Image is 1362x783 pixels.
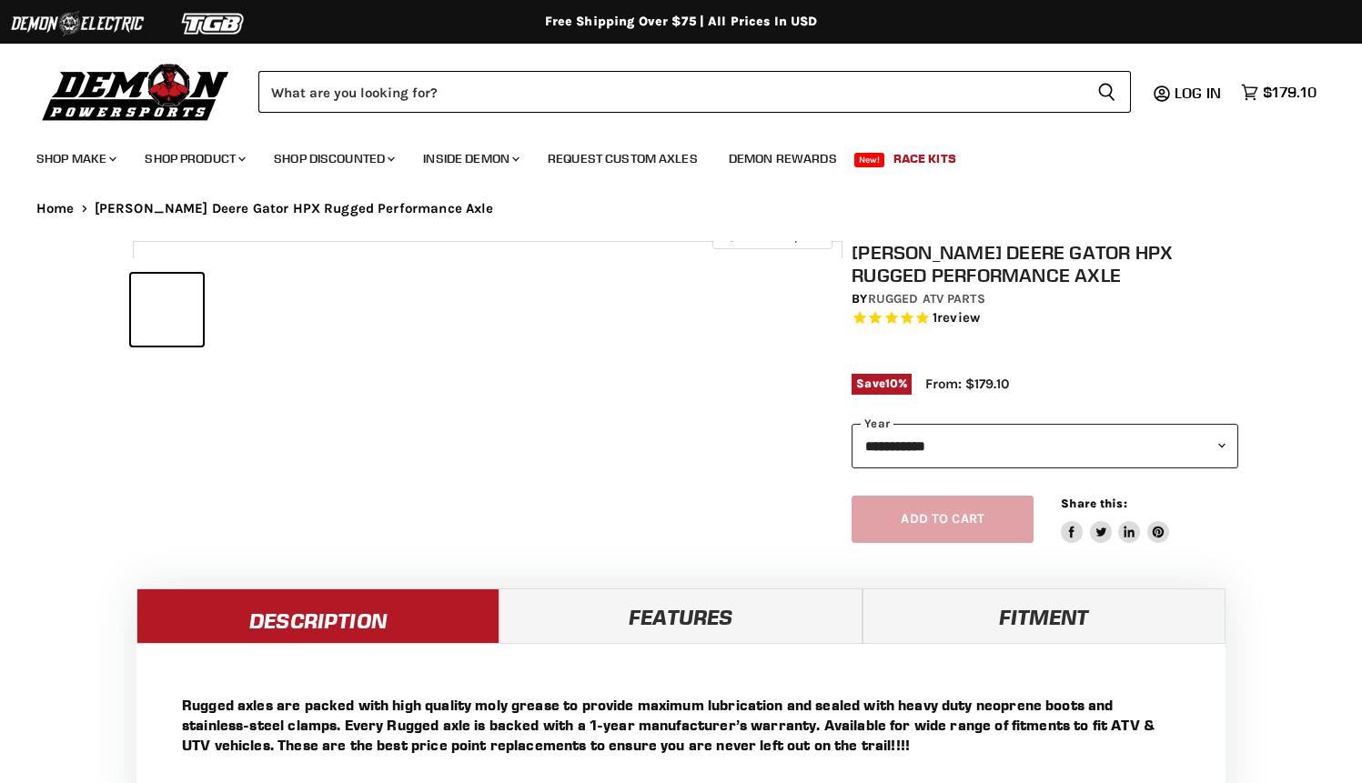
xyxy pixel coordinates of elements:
img: TGB Logo 2 [146,6,282,41]
span: 10 [885,376,898,390]
span: New! [854,153,885,167]
a: Demon Rewards [715,140,851,177]
a: Shop Product [131,140,257,177]
span: $179.10 [1263,84,1317,101]
a: Log in [1166,85,1232,101]
a: Request Custom Axles [534,140,711,177]
div: by [852,289,1238,309]
form: Product [258,71,1131,113]
p: Rugged axles are packed with high quality moly grease to provide maximum lubrication and sealed w... [182,695,1180,755]
a: $179.10 [1232,79,1326,105]
span: [PERSON_NAME] Deere Gator HPX Rugged Performance Axle [95,201,494,216]
span: From: $179.10 [925,376,1009,392]
aside: Share this: [1061,496,1169,544]
a: Race Kits [880,140,970,177]
img: Demon Powersports [36,59,236,124]
span: Rated 5.0 out of 5 stars 1 reviews [852,309,1238,328]
a: Features [499,588,863,643]
a: Fitment [863,588,1226,643]
ul: Main menu [23,133,1312,177]
a: Inside Demon [409,140,530,177]
a: Shop Make [23,140,127,177]
span: Save % [852,374,912,394]
span: Click to expand [721,229,822,243]
span: Share this: [1061,497,1126,510]
h1: [PERSON_NAME] Deere Gator HPX Rugged Performance Axle [852,241,1238,286]
span: review [937,310,980,326]
a: Description [136,588,499,643]
button: John Deere Gator HPX Rugged Performance Axle thumbnail [131,274,203,346]
button: Search [1083,71,1131,113]
a: Rugged ATV Parts [868,291,985,306]
button: John Deere Gator HPX Rugged Performance Axle thumbnail [208,274,280,346]
img: Demon Electric Logo 2 [9,6,146,41]
a: Shop Discounted [260,140,406,177]
a: Home [36,201,75,216]
span: Log in [1175,84,1221,102]
span: 1 reviews [933,310,980,326]
input: Search [258,71,1083,113]
select: year [852,424,1238,468]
